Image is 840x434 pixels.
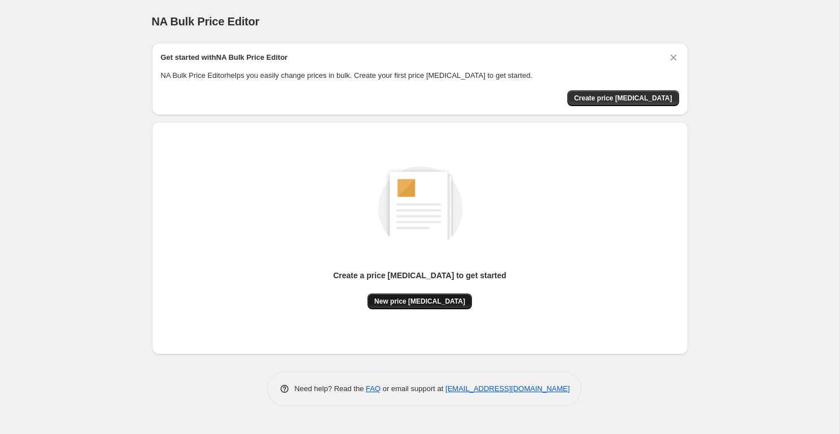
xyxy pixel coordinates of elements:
[152,15,260,28] span: NA Bulk Price Editor
[161,70,679,81] p: NA Bulk Price Editor helps you easily change prices in bulk. Create your first price [MEDICAL_DAT...
[374,297,465,306] span: New price [MEDICAL_DATA]
[380,384,445,393] span: or email support at
[574,94,672,103] span: Create price [MEDICAL_DATA]
[368,293,472,309] button: New price [MEDICAL_DATA]
[668,52,679,63] button: Dismiss card
[295,384,366,393] span: Need help? Read the
[445,384,570,393] a: [EMAIL_ADDRESS][DOMAIN_NAME]
[161,52,288,63] h2: Get started with NA Bulk Price Editor
[333,270,506,281] p: Create a price [MEDICAL_DATA] to get started
[366,384,380,393] a: FAQ
[567,90,679,106] button: Create price change job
